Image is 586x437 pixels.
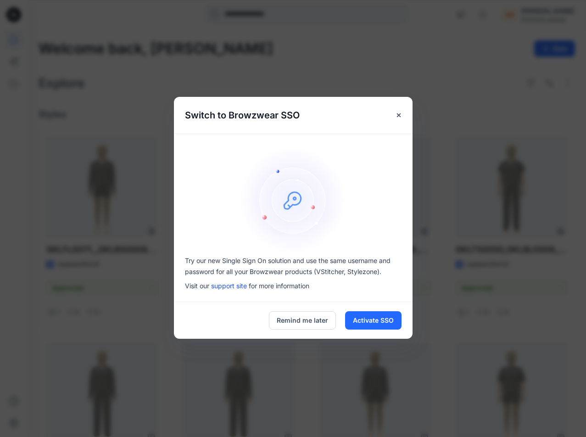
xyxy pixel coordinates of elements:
button: Remind me later [269,311,336,330]
button: Activate SSO [345,311,402,330]
p: Visit our for more information [185,281,402,291]
img: onboarding-sz2.1ef2cb9c.svg [238,145,348,255]
h5: Switch to Browzwear SSO [174,97,311,134]
p: Try our new Single Sign On solution and use the same username and password for all your Browzwear... [185,255,402,277]
a: support site [211,282,247,290]
button: Close [391,107,407,123]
